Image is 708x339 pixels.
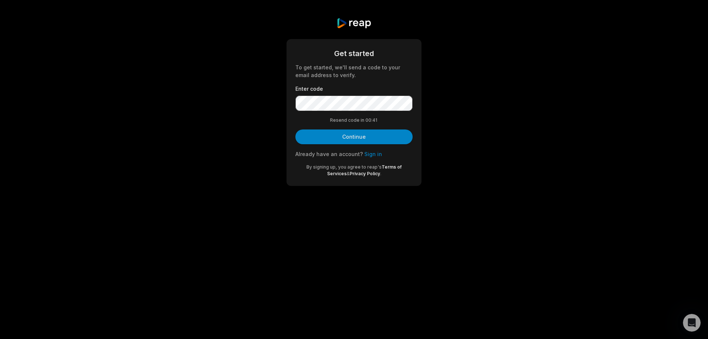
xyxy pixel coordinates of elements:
[295,48,413,59] div: Get started
[306,164,382,170] span: By signing up, you agree to reap's
[364,151,382,157] a: Sign in
[295,117,413,124] div: Resend code in 00:
[295,129,413,144] button: Continue
[347,171,350,176] span: &
[295,151,363,157] span: Already have an account?
[372,117,378,124] span: 41
[350,171,380,176] a: Privacy Policy
[295,63,413,79] div: To get started, we'll send a code to your email address to verify.
[295,85,413,93] label: Enter code
[683,314,701,332] iframe: Intercom live chat
[336,18,371,29] img: reap
[380,171,381,176] span: .
[327,164,402,176] a: Terms of Services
